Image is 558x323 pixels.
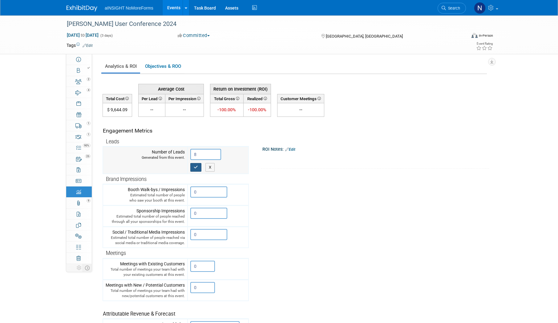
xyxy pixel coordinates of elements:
[106,250,126,256] span: Meetings
[262,145,489,153] div: ROI Notes:
[87,88,91,92] span: 4
[446,6,460,10] span: Search
[243,94,271,103] th: Realized
[277,94,324,103] th: Customer Meetings
[106,139,119,145] span: Leads
[87,121,91,125] span: 1
[66,120,92,131] a: 1
[67,5,97,11] img: ExhibitDay
[139,94,165,103] th: Per Lead
[87,133,91,136] span: 1
[67,32,99,38] span: [DATE] [DATE]
[106,176,147,182] span: Brand Impressions
[106,282,185,299] div: Meetings with New / Potential Customers
[106,155,185,160] div: Generated from this event.
[165,94,204,103] th: Per Impression
[66,76,92,87] a: 2
[106,229,185,246] div: Social / Traditional Media Impressions
[474,2,486,14] img: Nichole Brown
[438,3,466,14] a: Search
[210,84,271,94] th: Return on Investment (ROI)
[106,288,185,299] div: Total number of meetings your team had with new/potential customers at this event.
[106,193,185,203] div: Estimated total number of people who saw your booth at this event.
[479,33,493,38] div: In-Person
[100,34,113,38] span: (3 days)
[471,33,478,38] img: Format-Inperson.png
[87,67,90,69] i: Booth reservation complete
[66,153,92,164] a: 25
[106,208,185,224] div: Sponsorship Impressions
[87,199,91,202] span: 9
[106,261,185,277] div: Meetings with Existing Customers
[75,264,83,272] td: Personalize Event Tab Strip
[430,32,493,41] div: Event Format
[326,34,403,39] span: [GEOGRAPHIC_DATA], [GEOGRAPHIC_DATA]
[105,6,153,10] span: aINSIGHT NoMoreForms
[106,186,185,203] div: Booth Walk-bys / Impressions
[83,144,91,147] span: 90%
[65,18,457,30] div: [PERSON_NAME] User Conference 2024
[103,303,245,318] div: Attributable Revenue & Forecast
[141,60,184,72] a: Objectives & ROO
[248,107,266,112] span: -100.00%
[176,32,212,39] button: Committed
[139,84,204,94] th: Average Cost
[80,33,86,38] span: to
[83,264,92,272] td: Toggle Event Tabs
[66,87,92,98] a: 4
[285,147,295,152] a: Edit
[280,107,321,113] div: --
[66,198,92,208] a: 9
[66,131,92,142] a: 1
[103,103,132,117] td: $ 9,644.09
[106,235,185,246] div: Estimated total number of people reached via social media or traditional media coverage.
[101,60,140,72] a: Analytics & ROI
[476,42,493,45] div: Event Rating
[205,163,215,172] button: X
[85,154,91,158] span: 25
[66,142,92,153] a: 90%
[183,107,186,112] span: --
[210,94,244,103] th: Total Gross
[103,94,132,103] th: Total Cost
[87,77,91,81] span: 2
[67,42,93,48] td: Tags
[150,107,153,112] span: --
[106,267,185,277] div: Total number of meetings your team had with your existing customers at this event.
[106,214,185,224] div: Estimated total number of people reached through all your sponsorships for this event.
[106,149,185,160] div: Number of Leads
[103,127,246,135] div: Engagement Metrics
[217,107,236,112] span: -100.00%
[83,43,93,48] a: Edit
